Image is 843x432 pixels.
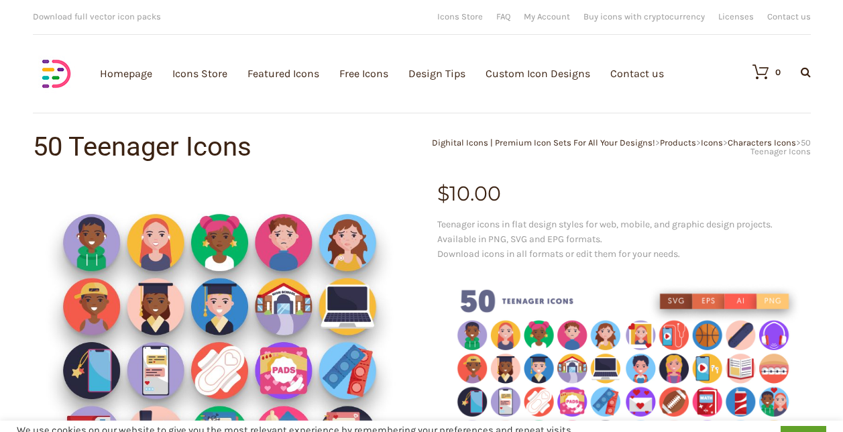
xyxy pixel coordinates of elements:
a: Dighital Icons | Premium Icon Sets For All Your Designs! [432,138,655,148]
span: $ [437,181,449,206]
div: > > > > [422,138,811,156]
span: Download full vector icon packs [33,11,161,21]
a: Buy icons with cryptocurrency [583,12,705,21]
a: Contact us [767,12,811,21]
a: FAQ [496,12,510,21]
h1: 50 Teenager Icons [33,133,422,160]
a: Products [660,138,696,148]
a: Icons Store [437,12,483,21]
bdi: 10.00 [437,181,501,206]
div: 0 [775,68,781,76]
a: 0 [739,64,781,80]
span: 50 Teenager Icons [750,138,811,156]
a: Icons [701,138,723,148]
a: My Account [524,12,570,21]
a: Licenses [718,12,754,21]
a: Characters Icons [728,138,796,148]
